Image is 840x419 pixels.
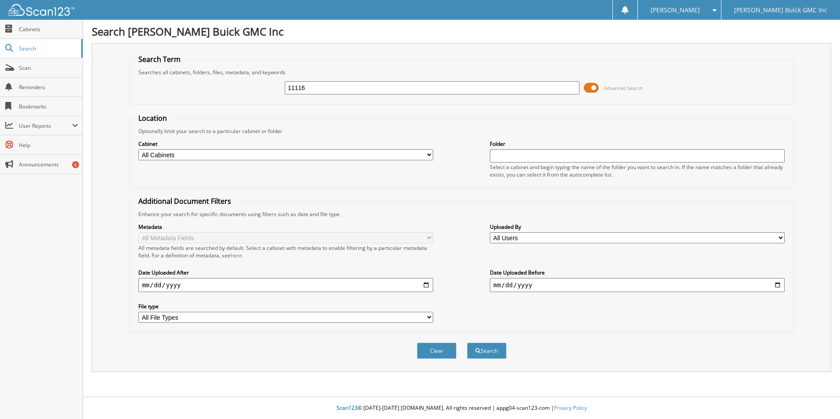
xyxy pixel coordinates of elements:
[604,85,643,91] span: Advanced Search
[19,103,78,110] span: Bookmarks
[490,269,785,276] label: Date Uploaded Before
[19,122,72,130] span: User Reports
[138,223,433,231] label: Metadata
[83,397,840,419] div: © [DATE]-[DATE] [DOMAIN_NAME]. All rights reserved | appg04-scan123-com |
[19,83,78,91] span: Reminders
[796,377,840,419] iframe: Chat Widget
[337,404,358,412] span: Scan123
[490,223,785,231] label: Uploaded By
[134,210,789,218] div: Enhance your search for specific documents using filters such as date and file type.
[134,196,235,206] legend: Additional Document Filters
[138,244,433,259] div: All metadata fields are searched by default. Select a cabinet with metadata to enable filtering b...
[134,113,171,123] legend: Location
[72,161,79,168] div: 6
[9,4,75,16] img: scan123-logo-white.svg
[134,127,789,135] div: Optionally limit your search to a particular cabinet or folder
[490,163,785,178] div: Select a cabinet and begin typing the name of the folder you want to search in. If the name match...
[19,141,78,149] span: Help
[138,140,433,148] label: Cabinet
[138,278,433,292] input: start
[134,69,789,76] div: Searches all cabinets, folders, files, metadata, and keywords
[734,7,827,13] span: [PERSON_NAME] Buick GMC Inc
[138,269,433,276] label: Date Uploaded After
[138,303,433,310] label: File type
[490,278,785,292] input: end
[19,161,78,168] span: Announcements
[554,404,587,412] a: Privacy Policy
[92,24,831,39] h1: Search [PERSON_NAME] Buick GMC Inc
[231,252,242,259] a: here
[417,343,456,359] button: Clear
[651,7,700,13] span: [PERSON_NAME]
[134,54,185,64] legend: Search Term
[490,140,785,148] label: Folder
[19,45,77,52] span: Search
[467,343,507,359] button: Search
[19,25,78,33] span: Cabinets
[19,64,78,72] span: Scan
